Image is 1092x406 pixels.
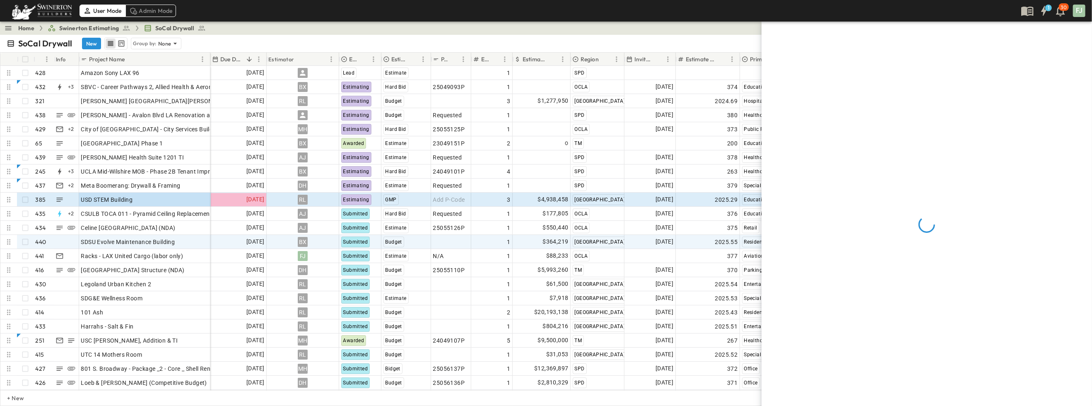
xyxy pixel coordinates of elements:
p: 415 [36,350,44,359]
span: Loeb & [PERSON_NAME] (Competitive Budget) [81,379,207,387]
span: Budget [386,352,402,358]
span: 2 [507,308,510,317]
span: UCLA Mid-Wilshire MOB - Phase 2B Tenant Improvements Floors 1-3 100% SD Budget [81,167,311,176]
span: [PERSON_NAME] - Avalon Blvd LA Renovation and Addition [81,111,242,119]
span: Estimate [386,183,407,188]
span: SPD [575,112,585,118]
span: UTC 14 Mothers Room [81,350,142,359]
span: 1 [507,224,510,232]
nav: breadcrumbs [18,24,211,32]
span: Estimate [386,253,407,259]
span: [DATE] [246,265,264,275]
span: Submitted [343,239,368,245]
span: [DATE] [246,96,264,106]
span: [DATE] [246,350,264,359]
span: Estimating [343,84,369,90]
p: 436 [36,294,46,302]
span: $88,233 [546,251,569,261]
span: 25055125P [433,125,465,133]
span: 1 [507,294,510,302]
p: Estimate Amount [523,55,547,63]
p: 434 [36,224,46,232]
p: 428 [36,69,46,77]
span: OCLA [575,225,588,231]
span: Estimating [343,183,369,188]
span: [DATE] [246,209,264,218]
span: City of [GEOGRAPHIC_DATA] - City Services Building [81,125,222,133]
p: 65 [36,139,42,147]
span: Racks - LAX United Cargo (labor only) [81,252,183,260]
span: 5 [507,336,510,345]
span: [GEOGRAPHIC_DATA] [575,324,625,329]
button: Menu [458,54,468,64]
p: Estimate Type [391,55,407,63]
span: 4 [507,167,510,176]
span: Submitted [343,267,368,273]
span: Swinerton Estimating [59,24,119,32]
span: [DATE] [246,223,264,232]
span: SBVC - Career Pathways 2, Allied Health & Aeronautics Bldg's [81,83,246,91]
span: Hard Bid [386,211,406,217]
span: Submitted [343,366,368,372]
span: Legoland Urban Kitchen 2 [81,280,152,288]
span: Submitted [343,309,368,315]
span: $4,938,458 [538,195,569,204]
span: OCLA [575,126,588,132]
span: $364,219 [542,237,568,247]
span: [PERSON_NAME] Health Suite 1201 TI [81,153,184,162]
span: 1 [507,379,510,387]
span: [DATE] [246,138,264,148]
span: 2 [507,139,510,147]
div: BX [298,237,308,247]
span: [GEOGRAPHIC_DATA] Phase 1 [81,139,163,147]
div: User Mode [80,5,125,17]
p: Estimate Round [481,55,489,63]
div: + 2 [66,181,76,191]
div: RL [298,279,308,289]
p: 416 [36,266,44,274]
h6: 1 [1048,5,1049,11]
span: [DATE] [246,237,264,247]
span: Bidget [386,366,400,372]
span: Requested [433,153,462,162]
p: 439 [36,153,46,162]
p: P-Code [441,55,448,63]
span: 1 [507,111,510,119]
div: RL [298,195,308,205]
p: 438 [36,111,46,119]
span: SDSU Evolve Maintenance Building [81,238,175,246]
span: 24049107P [433,336,465,345]
span: $31,053 [546,350,569,359]
button: Menu [326,54,336,64]
span: 1 [507,210,510,218]
span: $804,216 [542,321,568,331]
span: SPD [575,183,585,188]
p: 426 [36,379,46,387]
span: $61,500 [546,279,569,289]
div: BX [298,82,308,92]
div: BX [298,167,308,176]
p: 432 [36,83,46,91]
p: 321 [36,97,45,105]
span: Amazon Sony LAX 96 [81,69,140,77]
span: 1 [507,280,510,288]
span: Awarded [343,338,364,343]
span: 1 [507,83,510,91]
span: 801 S. Broadway - Package _2 - Core _ Shell Renovation [81,365,231,373]
span: 25055110P [433,266,465,274]
p: Estimate Status [349,55,358,63]
div: Admin Mode [125,5,176,17]
span: [DATE] [246,279,264,289]
span: [DATE] [246,124,264,134]
a: Home [18,24,34,32]
span: 1 [507,181,510,190]
span: [GEOGRAPHIC_DATA] [575,309,625,315]
button: Menu [254,54,264,64]
span: OCLA [575,84,588,90]
span: SDG&E Wellness Room [81,294,143,302]
div: # [34,53,54,66]
span: Submitted [343,324,368,329]
span: Requested [433,181,462,190]
p: 437 [36,181,46,190]
button: kanban view [116,39,126,48]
